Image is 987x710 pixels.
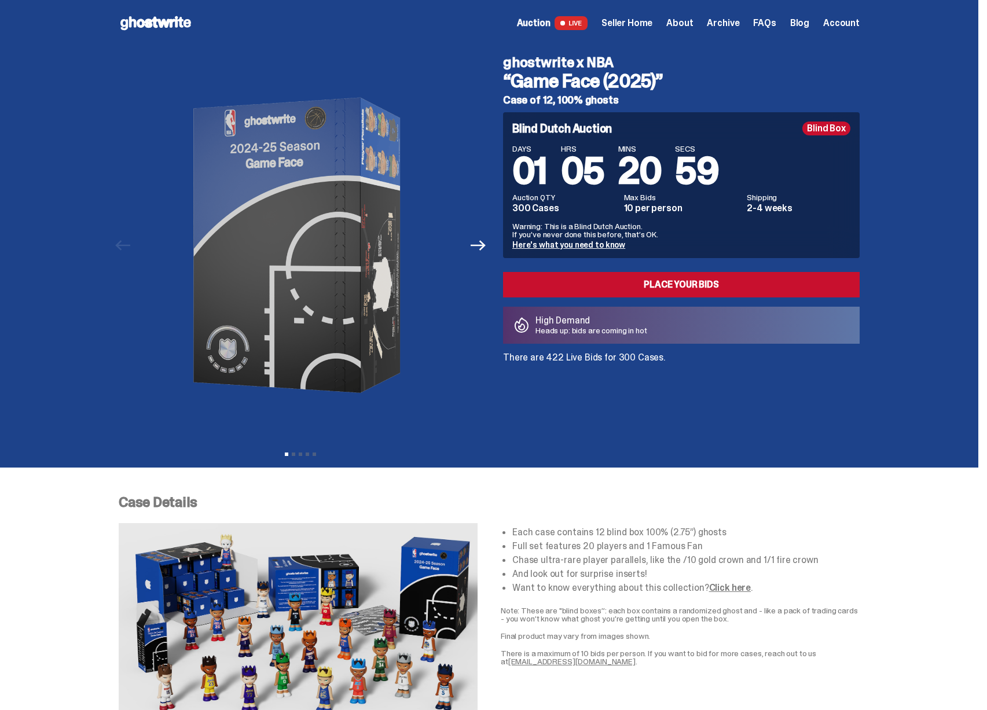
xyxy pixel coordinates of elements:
[512,583,860,593] li: Want to know everything about this collection? .
[503,353,860,362] p: There are 422 Live Bids for 300 Cases.
[512,222,850,238] p: Warning: This is a Blind Dutch Auction. If you’ve never done this before, that’s OK.
[512,528,860,537] li: Each case contains 12 blind box 100% (2.75”) ghosts
[624,193,740,201] dt: Max Bids
[141,46,460,444] img: NBA-Hero-1.png
[517,16,588,30] a: Auction LIVE
[618,145,662,153] span: MINS
[503,72,860,90] h3: “Game Face (2025)”
[501,632,860,640] p: Final product may vary from images shown.
[512,147,547,195] span: 01
[465,233,491,258] button: Next
[292,453,295,456] button: View slide 2
[503,272,860,297] a: Place your Bids
[501,649,860,665] p: There is a maximum of 10 bids per person. If you want to bid for more cases, reach out to us at .
[666,19,693,28] a: About
[675,145,718,153] span: SECS
[512,542,860,551] li: Full set features 20 players and 1 Famous Fan
[512,123,612,134] h4: Blind Dutch Auction
[508,656,636,667] a: [EMAIL_ADDRESS][DOMAIN_NAME]
[747,193,850,201] dt: Shipping
[555,16,588,30] span: LIVE
[709,582,751,594] a: Click here
[535,326,647,334] p: Heads up: bids are coming in hot
[512,193,617,201] dt: Auction QTY
[119,495,860,509] p: Case Details
[512,569,860,579] li: And look out for surprise inserts!
[512,204,617,213] dd: 300 Cases
[503,95,860,105] h5: Case of 12, 100% ghosts
[601,19,652,28] a: Seller Home
[512,240,625,250] a: Here's what you need to know
[802,122,850,135] div: Blind Box
[624,204,740,213] dd: 10 per person
[561,145,604,153] span: HRS
[512,145,547,153] span: DAYS
[535,316,647,325] p: High Demand
[313,453,316,456] button: View slide 5
[707,19,739,28] a: Archive
[790,19,809,28] a: Blog
[306,453,309,456] button: View slide 4
[517,19,551,28] span: Auction
[501,606,860,623] p: Note: These are "blind boxes”: each box contains a randomized ghost and - like a pack of trading ...
[512,556,860,565] li: Chase ultra-rare player parallels, like the /10 gold crown and 1/1 fire crown
[618,147,662,195] span: 20
[823,19,860,28] a: Account
[747,204,850,213] dd: 2-4 weeks
[299,453,302,456] button: View slide 3
[561,147,604,195] span: 05
[675,147,718,195] span: 59
[753,19,776,28] a: FAQs
[503,56,860,69] h4: ghostwrite x NBA
[285,453,288,456] button: View slide 1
